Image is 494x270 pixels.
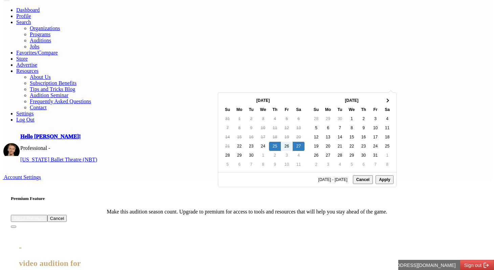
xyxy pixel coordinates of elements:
td: 2 [269,151,281,160]
th: Th [358,105,369,114]
a: Account Settings [3,174,41,180]
a: Advertise [16,62,37,68]
td: 28 [310,114,322,123]
td: 3 [281,151,293,160]
td: 10 [281,160,293,169]
td: 15 [233,133,245,142]
a: Organizations [30,25,60,31]
td: 5 [281,114,293,123]
td: 6 [358,160,369,169]
td: 9 [245,123,257,133]
td: 6 [293,114,305,123]
th: Tu [245,105,257,114]
td: 1 [233,114,245,123]
td: 23 [358,142,369,151]
th: Mo [322,105,334,114]
a: About Premium [14,216,45,221]
td: 14 [334,133,346,142]
td: 4 [381,114,393,123]
img: profile picture [3,143,20,156]
th: We [257,105,269,114]
td: 28 [222,151,233,160]
a: Subscription Benefits [30,80,76,86]
th: Fr [281,105,293,114]
th: Sa [381,105,393,114]
td: 26 [281,142,293,151]
td: 2 [245,114,257,123]
td: 1 [257,151,269,160]
a: About Us [30,74,51,80]
span: Account Settings [4,174,41,180]
td: 5 [222,160,233,169]
a: Auditions [30,38,51,43]
td: 8 [233,123,245,133]
td: 6 [322,123,334,133]
a: Frequently Asked Questions [30,98,91,104]
a: Audition Seminar [30,92,68,98]
th: Tu [334,105,346,114]
td: 22 [233,142,245,151]
h5: Premium Feature [11,196,483,201]
a: Log Out [16,117,35,122]
td: 19 [281,133,293,142]
a: Resources [16,68,39,74]
span: Sign out [66,3,83,8]
td: 29 [346,151,358,160]
a: Store [16,56,28,62]
td: 11 [293,160,305,169]
td: 26 [310,151,322,160]
td: 28 [334,151,346,160]
td: 30 [245,151,257,160]
span: video audition for [19,259,81,268]
button: Cancel [353,175,373,184]
td: 5 [346,160,358,169]
td: 10 [257,123,269,133]
td: 14 [222,133,233,142]
a: Profile [16,13,31,19]
th: [DATE] [322,96,381,105]
td: 29 [322,114,334,123]
td: 13 [322,133,334,142]
td: 21 [222,142,233,151]
td: 7 [222,123,233,133]
td: 8 [381,160,393,169]
td: 12 [310,133,322,142]
td: 1 [346,114,358,123]
td: 25 [269,142,281,151]
td: 9 [269,160,281,169]
a: Jobs [30,44,39,49]
ul: Resources [16,25,491,50]
td: 13 [293,123,305,133]
td: 16 [245,133,257,142]
td: 20 [322,142,334,151]
td: 25 [381,142,393,151]
td: 19 [310,142,322,151]
td: 21 [334,142,346,151]
td: 12 [281,123,293,133]
th: Mo [233,105,245,114]
td: 31 [369,151,381,160]
td: 10 [369,123,381,133]
td: 4 [269,114,281,123]
td: 27 [293,142,305,151]
td: 24 [369,142,381,151]
td: 16 [358,133,369,142]
span: Professional [20,145,47,151]
td: 18 [269,133,281,142]
a: Settings [16,111,34,116]
td: 20 [293,133,305,142]
td: 7 [245,160,257,169]
a: Contact [30,105,47,110]
td: 11 [381,123,393,133]
td: 2 [358,114,369,123]
a: Programs [30,31,50,37]
td: 17 [257,133,269,142]
th: Sa [293,105,305,114]
th: [DATE] [233,96,293,105]
td: 24 [257,142,269,151]
ul: Resources [16,74,491,111]
td: 30 [358,151,369,160]
th: Su [222,105,233,114]
button: Close [11,226,16,228]
td: 7 [334,123,346,133]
